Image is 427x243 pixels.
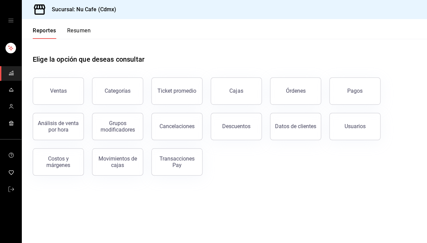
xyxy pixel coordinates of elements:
button: Transacciones Pay [151,148,202,176]
div: Análisis de venta por hora [37,120,79,133]
button: Grupos modificadores [92,113,143,140]
button: Descuentos [211,113,262,140]
button: Costos y márgenes [33,148,84,176]
button: Órdenes [270,77,321,105]
div: Pagos [347,88,363,94]
button: Movimientos de cajas [92,148,143,176]
button: Ventas [33,77,84,105]
div: Categorías [105,88,131,94]
button: Cancelaciones [151,113,202,140]
button: Resumen [67,27,91,39]
button: Datos de clientes [270,113,321,140]
div: Órdenes [286,88,305,94]
button: Pagos [329,77,380,105]
button: open drawer [8,18,14,23]
button: Reportes [33,27,56,39]
div: Cajas [229,87,243,95]
h3: Sucursal: Nu Cafe (Cdmx) [46,5,116,14]
button: Usuarios [329,113,380,140]
div: Ticket promedio [157,88,196,94]
h1: Elige la opción que deseas consultar [33,54,144,64]
div: Transacciones Pay [156,155,198,168]
div: Costos y márgenes [37,155,79,168]
button: Análisis de venta por hora [33,113,84,140]
div: Descuentos [222,123,250,130]
div: Usuarios [344,123,365,130]
div: Ventas [50,88,67,94]
div: Grupos modificadores [96,120,139,133]
a: Cajas [211,77,262,105]
div: navigation tabs [33,27,91,39]
div: Cancelaciones [159,123,195,130]
button: Categorías [92,77,143,105]
div: Movimientos de cajas [96,155,139,168]
button: Ticket promedio [151,77,202,105]
div: Datos de clientes [275,123,316,130]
